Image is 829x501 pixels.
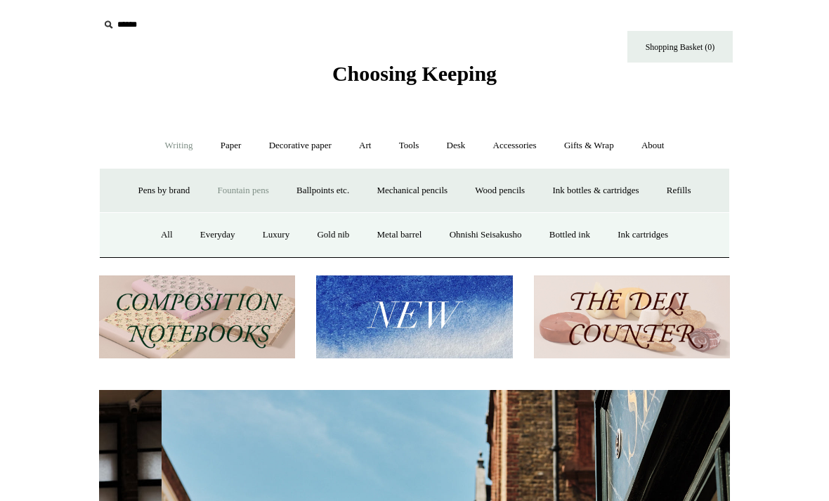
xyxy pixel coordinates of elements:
a: Ink cartridges [605,216,681,254]
a: Luxury [250,216,302,254]
a: Paper [208,127,254,164]
a: Bottled ink [537,216,603,254]
a: Fountain pens [204,172,281,209]
a: Wood pencils [462,172,537,209]
a: Writing [152,127,206,164]
a: Ohnishi Seisakusho [437,216,535,254]
a: Pens by brand [126,172,203,209]
a: About [629,127,677,164]
a: Ballpoints etc. [284,172,362,209]
a: Shopping Basket (0) [627,31,733,63]
img: New.jpg__PID:f73bdf93-380a-4a35-bcfe-7823039498e1 [316,275,512,359]
a: Metal barrel [365,216,435,254]
span: Choosing Keeping [332,62,497,85]
a: Accessories [481,127,549,164]
a: Gifts & Wrap [551,127,627,164]
a: Desk [434,127,478,164]
a: Tools [386,127,432,164]
img: 202302 Composition ledgers.jpg__PID:69722ee6-fa44-49dd-a067-31375e5d54ec [99,275,295,359]
a: Art [346,127,384,164]
a: Choosing Keeping [332,73,497,83]
img: The Deli Counter [534,275,730,359]
a: Gold nib [304,216,362,254]
a: Decorative paper [256,127,344,164]
a: Refills [654,172,704,209]
a: All [148,216,185,254]
a: Ink bottles & cartridges [540,172,651,209]
a: Everyday [188,216,248,254]
a: Mechanical pencils [364,172,460,209]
